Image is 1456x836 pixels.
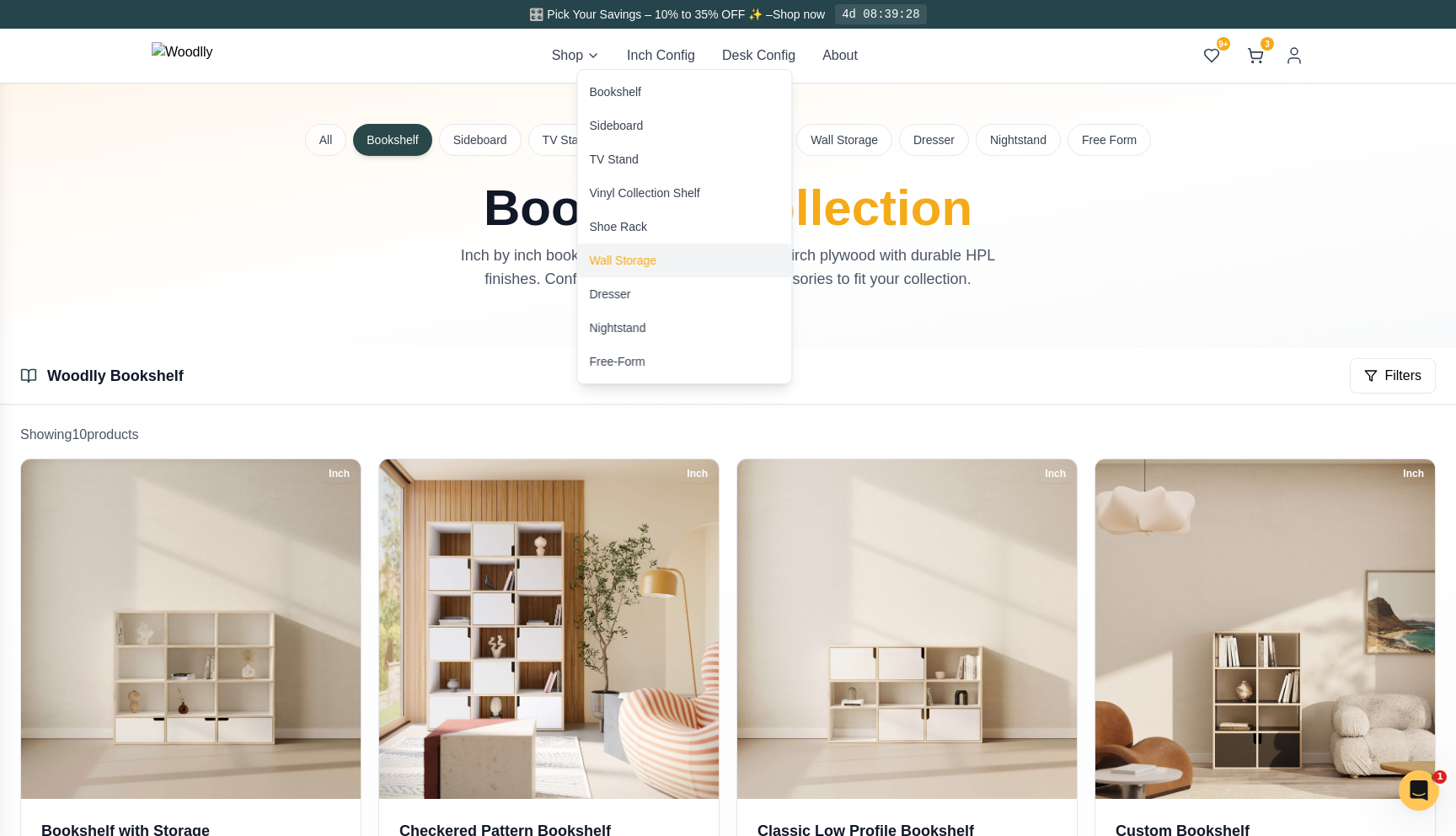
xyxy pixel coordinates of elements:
div: Bookshelf [590,83,641,100]
div: Shop [577,69,793,384]
div: Nightstand [590,319,646,336]
div: TV Stand [590,151,639,168]
div: Sideboard [590,117,644,134]
iframe: Intercom live chat [1399,770,1439,811]
div: Wall Storage [590,252,657,269]
div: Shoe Rack [590,218,647,235]
div: Vinyl Collection Shelf [590,185,700,201]
div: Free-Form [590,353,645,370]
span: 1 [1433,770,1447,784]
div: Dresser [590,286,631,303]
